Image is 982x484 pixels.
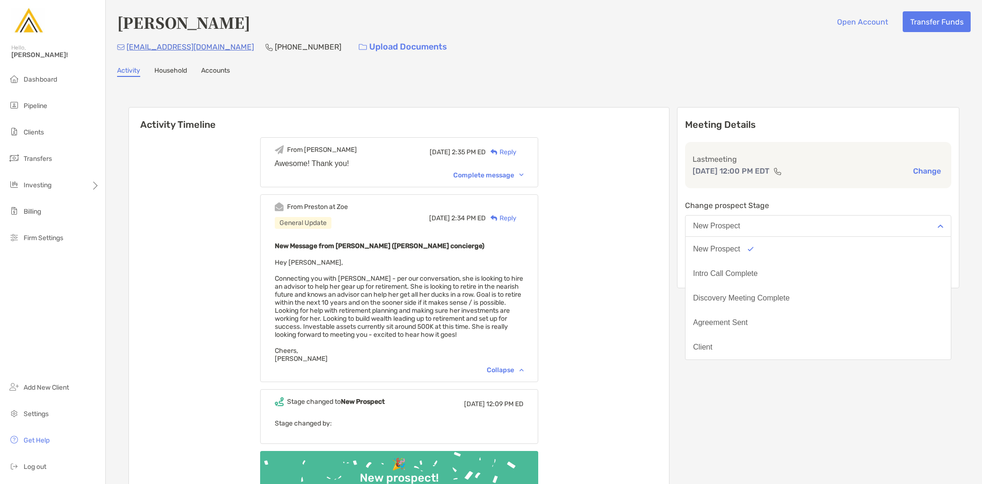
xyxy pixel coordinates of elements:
div: Awesome! Thank you! [275,159,524,168]
img: Phone Icon [265,43,273,51]
span: 12:09 PM ED [486,400,524,408]
img: Event icon [275,397,284,406]
p: Meeting Details [685,119,951,131]
button: Discovery Meeting Complete [686,286,951,310]
span: [DATE] [429,214,450,222]
span: Investing [24,181,51,189]
img: clients icon [8,126,20,137]
img: firm-settings icon [8,232,20,243]
img: pipeline icon [8,100,20,111]
img: Reply icon [491,149,498,155]
img: Email Icon [117,44,125,50]
span: Dashboard [24,75,57,83]
img: add_new_client icon [8,381,20,392]
div: Complete message [453,171,524,179]
span: Settings [24,410,49,418]
div: Stage changed to [287,398,385,406]
p: [EMAIL_ADDRESS][DOMAIN_NAME] [127,41,254,53]
p: Change prospect Stage [685,200,951,211]
img: Open dropdown arrow [938,225,943,228]
button: New Prospect [686,237,951,261]
div: Discovery Meeting Complete [693,294,790,302]
h4: [PERSON_NAME] [117,11,250,33]
div: Agreement Sent [693,318,748,327]
div: General Update [275,217,331,229]
a: Household [154,67,187,77]
img: Chevron icon [519,174,524,176]
img: Event icon [275,202,284,211]
span: Hey [PERSON_NAME], Connecting you with [PERSON_NAME] - per our conversation, she is looking to hi... [275,259,523,363]
button: Transfer Funds [903,11,971,32]
div: Client [693,343,712,351]
img: logout icon [8,460,20,472]
b: New Message from [PERSON_NAME] ([PERSON_NAME] concierge) [275,242,484,250]
button: Open Account [830,11,895,32]
div: Intro Call Complete [693,269,758,278]
h6: Activity Timeline [129,108,669,130]
button: Change [910,166,944,176]
img: button icon [359,44,367,50]
img: communication type [773,167,782,175]
span: [DATE] [430,148,450,156]
img: Event icon [275,145,284,154]
span: Add New Client [24,384,69,392]
img: investing icon [8,179,20,190]
img: billing icon [8,205,20,217]
span: Pipeline [24,102,47,110]
img: Chevron icon [519,368,524,371]
div: Reply [486,213,516,223]
span: Firm Settings [24,234,63,242]
div: New Prospect [693,222,740,230]
div: From Preston at Zoe [287,203,348,211]
img: get-help icon [8,434,20,445]
span: Clients [24,128,44,136]
div: Reply [486,147,516,157]
img: Zoe Logo [11,4,45,38]
span: Transfers [24,155,52,163]
div: New Prospect [693,245,740,253]
button: Client [686,335,951,359]
img: transfers icon [8,152,20,164]
span: [PERSON_NAME]! [11,51,100,59]
button: New Prospect [685,215,951,237]
div: Collapse [487,366,524,374]
img: Option icon [748,247,753,251]
div: 🎉 [388,458,410,471]
span: Log out [24,463,46,471]
button: Intro Call Complete [686,261,951,286]
a: Accounts [201,67,230,77]
a: Upload Documents [353,37,453,57]
p: [PHONE_NUMBER] [275,41,341,53]
button: Agreement Sent [686,310,951,335]
span: Billing [24,208,41,216]
p: Last meeting [693,153,944,165]
p: [DATE] 12:00 PM EDT [693,165,770,177]
b: New Prospect [341,398,385,406]
div: From [PERSON_NAME] [287,146,357,154]
img: dashboard icon [8,73,20,84]
img: Reply icon [491,215,498,221]
p: Stage changed by: [275,417,524,429]
span: 2:35 PM ED [452,148,486,156]
span: 2:34 PM ED [451,214,486,222]
span: [DATE] [464,400,485,408]
span: Get Help [24,436,50,444]
a: Activity [117,67,140,77]
img: settings icon [8,408,20,419]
